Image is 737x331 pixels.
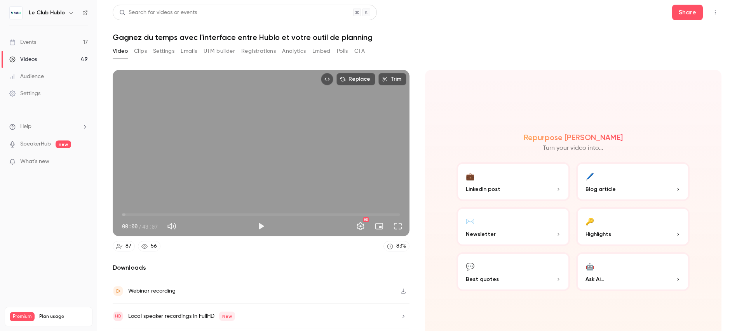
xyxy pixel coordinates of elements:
button: 💼LinkedIn post [456,162,570,201]
button: Registrations [241,45,276,57]
span: Ask Ai... [585,275,604,283]
button: 🔑Highlights [576,207,690,246]
div: HD [363,217,369,222]
button: Mute [164,218,179,234]
a: 56 [138,241,160,251]
button: ✉️Newsletter [456,207,570,246]
img: Le Club Hublo [10,7,22,19]
h1: Gagnez du temps avec l'interface entre Hublo et votre outil de planning [113,33,721,42]
span: Help [20,123,31,131]
button: Embed video [321,73,333,85]
span: Blog article [585,185,616,193]
a: SpeakerHub [20,140,51,148]
iframe: Noticeable Trigger [78,158,88,165]
span: 00:00 [122,222,138,230]
button: CTA [354,45,365,57]
div: 56 [151,242,157,250]
span: new [56,140,71,148]
button: Video [113,45,128,57]
h6: Le Club Hublo [29,9,65,17]
div: Videos [9,55,37,63]
span: 43:07 [142,222,158,230]
div: 83 % [396,242,406,250]
button: Clips [134,45,147,57]
button: Replace [336,73,375,85]
li: help-dropdown-opener [9,123,88,131]
div: 87 [125,242,131,250]
div: Search for videos or events [119,9,197,17]
div: Webinar recording [128,286,176,296]
button: Settings [153,45,174,57]
span: / [138,222,141,230]
div: Settings [9,90,40,97]
p: Turn your video into... [543,144,603,153]
button: Full screen [390,218,406,234]
button: Embed [312,45,331,57]
div: 🤖 [585,260,594,272]
div: ✉️ [466,215,474,227]
h2: Downloads [113,263,409,272]
h2: Repurpose [PERSON_NAME] [524,133,623,142]
div: 💬 [466,260,474,272]
span: New [219,312,235,321]
span: What's new [20,158,49,166]
button: Trim [378,73,406,85]
div: 🔑 [585,215,594,227]
button: 💬Best quotes [456,252,570,291]
button: Polls [337,45,348,57]
button: Share [672,5,703,20]
button: Play [253,218,269,234]
div: Audience [9,73,44,80]
button: Emails [181,45,197,57]
button: Analytics [282,45,306,57]
a: 87 [113,241,135,251]
a: 83% [383,241,409,251]
button: Turn on miniplayer [371,218,387,234]
span: LinkedIn post [466,185,500,193]
button: 🖊️Blog article [576,162,690,201]
div: 🖊️ [585,170,594,182]
button: Top Bar Actions [709,6,721,19]
button: UTM builder [204,45,235,57]
div: 00:00 [122,222,158,230]
div: Events [9,38,36,46]
span: Plan usage [39,314,87,320]
span: Best quotes [466,275,499,283]
button: Settings [353,218,368,234]
span: Highlights [585,230,611,238]
div: 💼 [466,170,474,182]
span: Newsletter [466,230,496,238]
div: Local speaker recordings in FullHD [128,312,235,321]
span: Premium [10,312,35,321]
button: 🤖Ask Ai... [576,252,690,291]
